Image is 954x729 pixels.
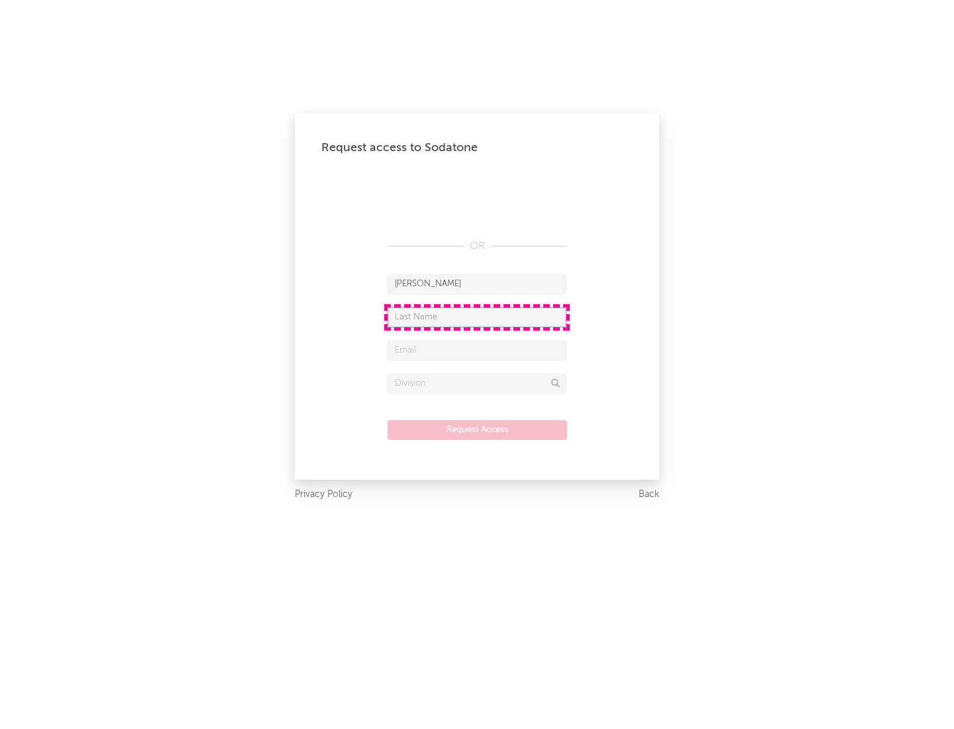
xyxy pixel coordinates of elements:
input: First Name [388,274,566,294]
div: Request access to Sodatone [321,140,633,156]
input: Division [388,374,566,394]
div: OR [388,239,566,254]
button: Request Access [388,420,567,440]
a: Back [639,486,659,503]
input: Email [388,341,566,361]
input: Last Name [388,308,566,327]
a: Privacy Policy [295,486,352,503]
